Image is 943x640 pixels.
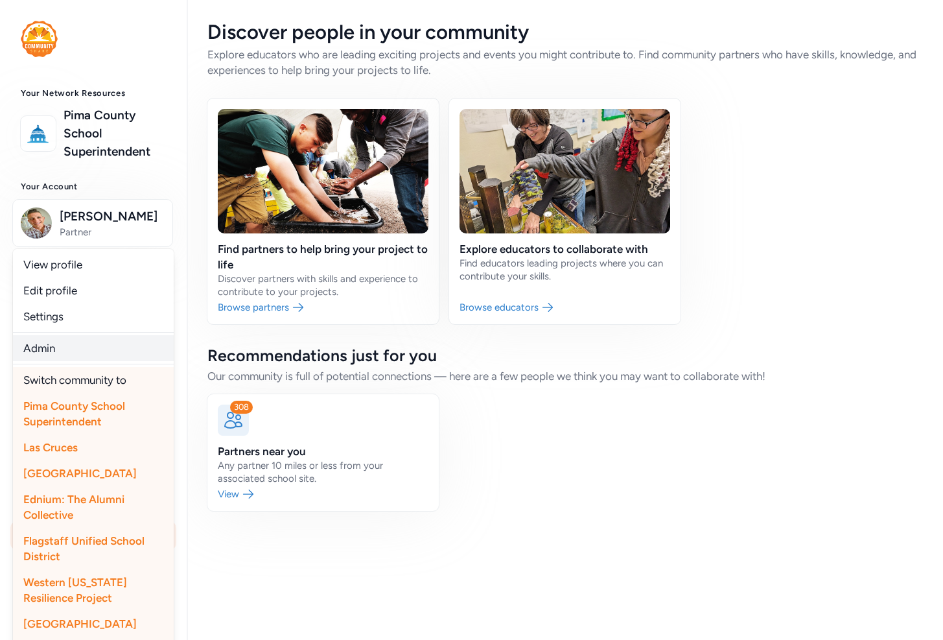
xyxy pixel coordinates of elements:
[10,267,176,296] a: Home
[23,534,145,563] span: Flagstaff Unified School District
[12,199,173,247] button: [PERSON_NAME]Partner
[21,21,58,57] img: logo
[10,552,176,581] a: Opportunities
[10,329,176,358] a: Create and Connect
[207,368,922,384] div: Our community is full of potential connections — here are a few people we think you may want to c...
[21,182,166,192] h3: Your Account
[23,617,137,630] span: [GEOGRAPHIC_DATA]
[13,367,174,393] div: Switch community to
[207,47,922,78] div: Explore educators who are leading exciting projects and events you might contribute to. Find comm...
[10,454,176,482] a: View Conversations
[23,467,137,480] span: [GEOGRAPHIC_DATA]
[64,106,166,161] a: Pima County School Superintendent
[13,335,174,361] a: Admin
[60,226,165,239] span: Partner
[13,252,174,278] a: View profile
[13,303,174,329] a: Settings
[10,392,176,420] a: Share Impact
[23,441,78,454] span: Las Cruces
[10,298,176,327] a: Respond to Invites
[23,576,127,604] span: Western [US_STATE] Resilience Project
[207,345,922,366] div: Recommendations just for you
[10,521,176,550] a: People
[60,207,165,226] span: [PERSON_NAME]
[21,88,166,99] h3: Your Network Resources
[13,278,174,303] a: Edit profile
[10,423,176,451] a: See Past Activities
[10,584,176,612] a: Idea Hub
[230,401,253,414] div: 308
[23,399,125,428] span: Pima County School Superintendent
[207,21,922,44] div: Discover people in your community
[10,361,176,389] a: Close Activities
[24,119,52,148] img: logo
[23,493,124,521] span: Ednium: The Alumni Collective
